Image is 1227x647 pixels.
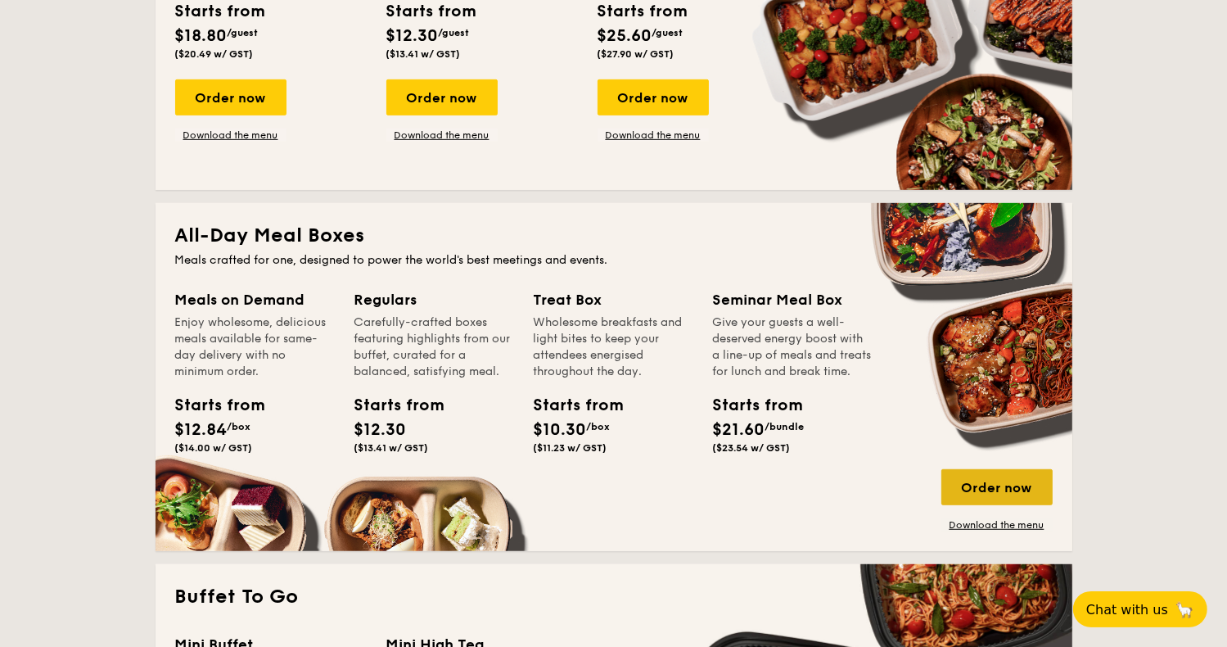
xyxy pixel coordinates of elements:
[713,288,873,311] div: Seminar Meal Box
[354,314,514,380] div: Carefully-crafted boxes featuring highlights from our buffet, curated for a balanced, satisfying ...
[941,518,1053,532] a: Download the menu
[354,288,514,311] div: Regulars
[386,26,439,46] span: $12.30
[228,27,259,38] span: /guest
[652,27,683,38] span: /guest
[1073,591,1207,627] button: Chat with us🦙
[713,442,791,454] span: ($23.54 w/ GST)
[598,129,709,142] a: Download the menu
[534,314,693,380] div: Wholesome breakfasts and light bites to keep your attendees energised throughout the day.
[175,79,286,115] div: Order now
[587,421,611,432] span: /box
[386,129,498,142] a: Download the menu
[386,48,461,60] span: ($13.41 w/ GST)
[354,393,428,418] div: Starts from
[175,129,286,142] a: Download the menu
[598,26,652,46] span: $25.60
[175,393,249,418] div: Starts from
[175,442,253,454] span: ($14.00 w/ GST)
[354,420,407,440] span: $12.30
[765,421,805,432] span: /bundle
[386,79,498,115] div: Order now
[941,469,1053,505] div: Order now
[228,421,251,432] span: /box
[175,420,228,440] span: $12.84
[713,420,765,440] span: $21.60
[534,442,607,454] span: ($11.23 w/ GST)
[175,223,1053,249] h2: All-Day Meal Boxes
[439,27,470,38] span: /guest
[598,48,674,60] span: ($27.90 w/ GST)
[1086,602,1168,618] span: Chat with us
[175,584,1053,610] h2: Buffet To Go
[598,79,709,115] div: Order now
[175,314,335,380] div: Enjoy wholesome, delicious meals available for same-day delivery with no minimum order.
[1175,600,1194,619] span: 🦙
[175,48,254,60] span: ($20.49 w/ GST)
[534,420,587,440] span: $10.30
[175,288,335,311] div: Meals on Demand
[534,288,693,311] div: Treat Box
[534,393,607,418] div: Starts from
[354,442,429,454] span: ($13.41 w/ GST)
[713,393,787,418] div: Starts from
[175,252,1053,269] div: Meals crafted for one, designed to power the world's best meetings and events.
[713,314,873,380] div: Give your guests a well-deserved energy boost with a line-up of meals and treats for lunch and br...
[175,26,228,46] span: $18.80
